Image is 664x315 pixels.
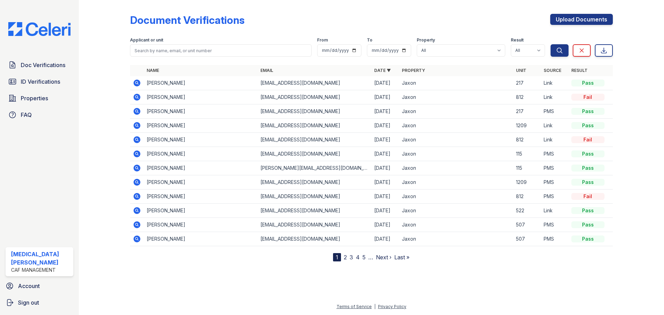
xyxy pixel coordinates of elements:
div: Pass [571,221,605,228]
td: PMS [541,218,569,232]
a: Property [402,68,425,73]
td: [PERSON_NAME][EMAIL_ADDRESS][DOMAIN_NAME] [258,161,371,175]
td: [PERSON_NAME] [144,189,258,204]
td: [EMAIL_ADDRESS][DOMAIN_NAME] [258,232,371,246]
a: Upload Documents [550,14,613,25]
td: [EMAIL_ADDRESS][DOMAIN_NAME] [258,204,371,218]
td: [DATE] [371,104,399,119]
td: [PERSON_NAME] [144,161,258,175]
td: Jaxon [399,204,513,218]
div: Pass [571,179,605,186]
span: … [368,253,373,261]
td: [EMAIL_ADDRESS][DOMAIN_NAME] [258,76,371,90]
span: FAQ [21,111,32,119]
a: ID Verifications [6,75,73,89]
a: Name [147,68,159,73]
div: Pass [571,165,605,172]
td: [DATE] [371,161,399,175]
td: [DATE] [371,133,399,147]
td: [EMAIL_ADDRESS][DOMAIN_NAME] [258,175,371,189]
td: [EMAIL_ADDRESS][DOMAIN_NAME] [258,133,371,147]
td: [DATE] [371,218,399,232]
td: [EMAIL_ADDRESS][DOMAIN_NAME] [258,218,371,232]
td: PMS [541,161,569,175]
a: 2 [344,254,347,261]
td: Jaxon [399,90,513,104]
td: 217 [513,104,541,119]
td: [PERSON_NAME] [144,90,258,104]
td: 1209 [513,119,541,133]
img: CE_Logo_Blue-a8612792a0a2168367f1c8372b55b34899dd931a85d93a1a3d3e32e68fde9ad4.png [3,22,76,36]
td: Jaxon [399,133,513,147]
a: 3 [350,254,353,261]
a: FAQ [6,108,73,122]
td: PMS [541,104,569,119]
div: [MEDICAL_DATA][PERSON_NAME] [11,250,71,267]
div: Fail [571,94,605,101]
label: To [367,37,372,43]
div: Pass [571,80,605,86]
td: 115 [513,147,541,161]
td: Jaxon [399,104,513,119]
td: [PERSON_NAME] [144,232,258,246]
td: [DATE] [371,119,399,133]
span: Sign out [18,298,39,307]
td: PMS [541,232,569,246]
a: Date ▼ [374,68,391,73]
td: [DATE] [371,204,399,218]
td: 507 [513,232,541,246]
td: Link [541,204,569,218]
td: Jaxon [399,147,513,161]
a: Last » [394,254,409,261]
td: Jaxon [399,218,513,232]
td: [PERSON_NAME] [144,147,258,161]
a: Source [544,68,561,73]
td: [DATE] [371,175,399,189]
td: Link [541,119,569,133]
td: Jaxon [399,175,513,189]
td: 507 [513,218,541,232]
td: [EMAIL_ADDRESS][DOMAIN_NAME] [258,147,371,161]
a: Sign out [3,296,76,309]
span: Properties [21,94,48,102]
div: Pass [571,122,605,129]
label: Result [511,37,524,43]
td: [PERSON_NAME] [144,175,258,189]
a: Account [3,279,76,293]
td: [DATE] [371,232,399,246]
a: Privacy Policy [378,304,406,309]
span: Doc Verifications [21,61,65,69]
div: Pass [571,207,605,214]
a: Next › [376,254,391,261]
div: | [374,304,376,309]
td: PMS [541,175,569,189]
td: Jaxon [399,189,513,204]
td: PMS [541,189,569,204]
label: From [317,37,328,43]
td: 217 [513,76,541,90]
input: Search by name, email, or unit number [130,44,312,57]
td: [DATE] [371,189,399,204]
td: [EMAIL_ADDRESS][DOMAIN_NAME] [258,189,371,204]
label: Property [417,37,435,43]
div: Fail [571,193,605,200]
td: [PERSON_NAME] [144,76,258,90]
div: Document Verifications [130,14,245,26]
td: Link [541,76,569,90]
td: 522 [513,204,541,218]
td: Link [541,90,569,104]
td: [EMAIL_ADDRESS][DOMAIN_NAME] [258,104,371,119]
td: 1209 [513,175,541,189]
td: [PERSON_NAME] [144,218,258,232]
td: [PERSON_NAME] [144,104,258,119]
td: [PERSON_NAME] [144,204,258,218]
label: Applicant or unit [130,37,163,43]
a: Terms of Service [336,304,372,309]
td: [EMAIL_ADDRESS][DOMAIN_NAME] [258,90,371,104]
div: Pass [571,150,605,157]
a: Email [260,68,273,73]
div: Fail [571,136,605,143]
td: Jaxon [399,119,513,133]
td: [PERSON_NAME] [144,119,258,133]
